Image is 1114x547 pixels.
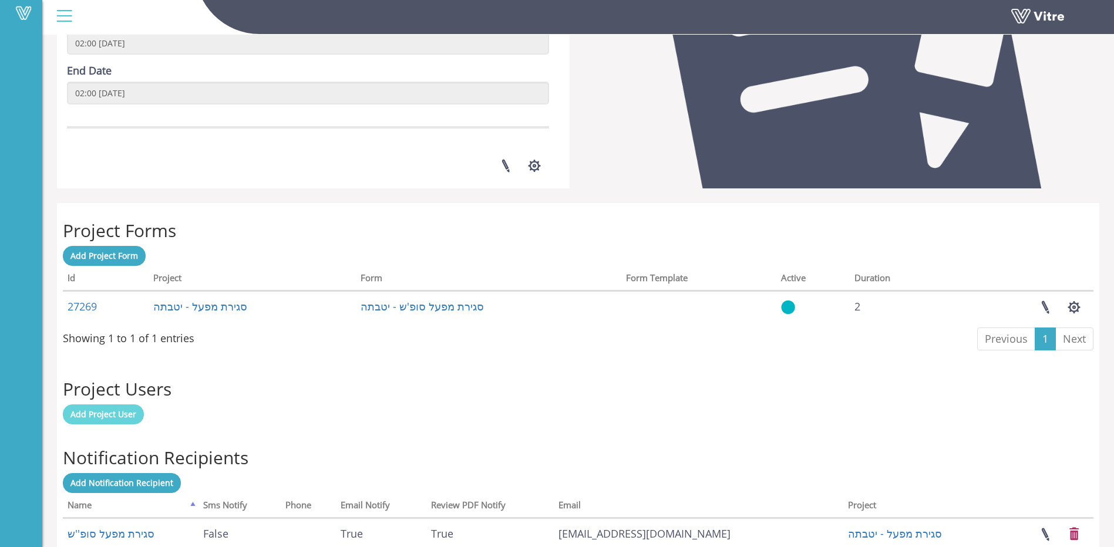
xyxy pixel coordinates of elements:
th: Project [843,496,990,518]
span: Add Project Form [70,250,138,261]
a: Add Notification Recipient [63,473,181,493]
a: סגירת מפעל סופ''ש [68,526,154,541]
div: Showing 1 to 1 of 1 entries [63,326,194,346]
th: Review PDF Notify [426,496,554,518]
a: Add Project User [63,404,144,424]
a: סגירת מפעל - יטבתה [153,299,247,313]
a: 27269 [68,299,97,313]
th: Active [776,269,850,291]
h2: Project Forms [63,221,1093,240]
h2: Notification Recipients [63,448,1093,467]
a: Next [1055,327,1093,351]
h2: Project Users [63,379,1093,399]
th: Form [356,269,621,291]
th: Phone [281,496,336,518]
label: End Date [67,63,112,79]
a: Previous [977,327,1035,351]
img: yes [781,300,795,315]
span: Add Project User [70,408,136,420]
td: 2 [850,291,948,323]
th: Duration [850,269,948,291]
span: Add Notification Recipient [70,477,173,488]
a: Add Project Form [63,246,146,266]
th: Email [554,496,843,518]
a: 1 [1035,327,1056,351]
th: Name: activate to sort column descending [63,496,198,518]
th: Sms Notify [198,496,281,518]
th: Email Notify [336,496,426,518]
a: סגירת מפעל סופ'ש - יטבתה [361,299,484,313]
a: סגירת מפעל - יטבתה [848,526,942,541]
th: Form Template [621,269,776,291]
th: Project [149,269,356,291]
th: Id [63,269,149,291]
